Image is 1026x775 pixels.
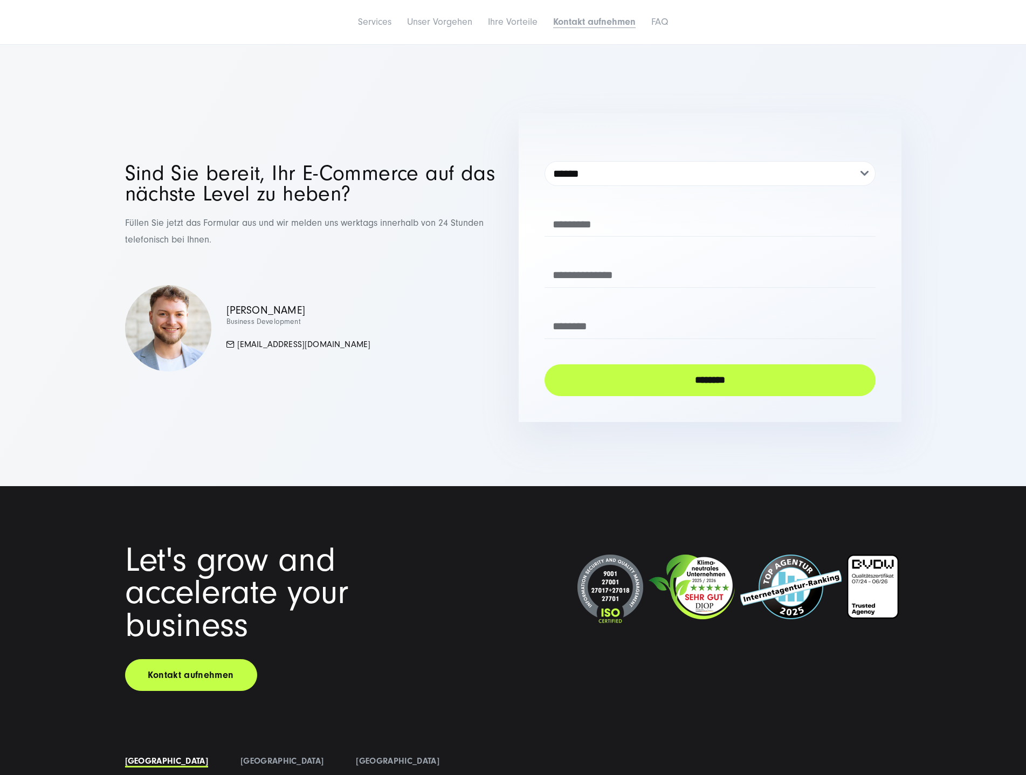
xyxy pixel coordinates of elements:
[125,541,348,645] span: Let's grow and accelerate your business
[125,163,508,204] h2: Sind Sie bereit, Ihr E-Commerce auf das nächste Level zu heben?
[226,340,371,349] a: [EMAIL_ADDRESS][DOMAIN_NAME]
[226,316,371,328] p: Business Development
[125,756,208,766] a: [GEOGRAPHIC_DATA]
[226,305,371,316] p: [PERSON_NAME]
[125,659,257,691] a: Kontakt aufnehmen
[740,555,842,619] img: Top Internetagentur und Full Service Digitalagentur SUNZINET - 2024
[358,16,391,27] a: Services
[649,555,735,619] img: Klimaneutrales Unternehmen SUNZINET GmbH
[356,756,439,766] a: [GEOGRAPHIC_DATA]
[651,16,668,27] a: FAQ
[553,16,636,27] a: Kontakt aufnehmen
[125,215,508,248] p: Füllen Sie jetzt das Formular aus und wir melden uns werktags innerhalb von 24 Stunden telefonisc...
[847,555,899,619] img: BVDW-Zertifizierung-Weiß
[240,756,323,766] a: [GEOGRAPHIC_DATA]
[125,285,211,371] img: Dominik Krusemark - Business Development Manager - SUNZINET
[488,16,538,27] a: Ihre Vorteile
[577,555,643,624] img: ISO-Siegel_2024_dunkel
[407,16,472,27] a: Unser Vorgehen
